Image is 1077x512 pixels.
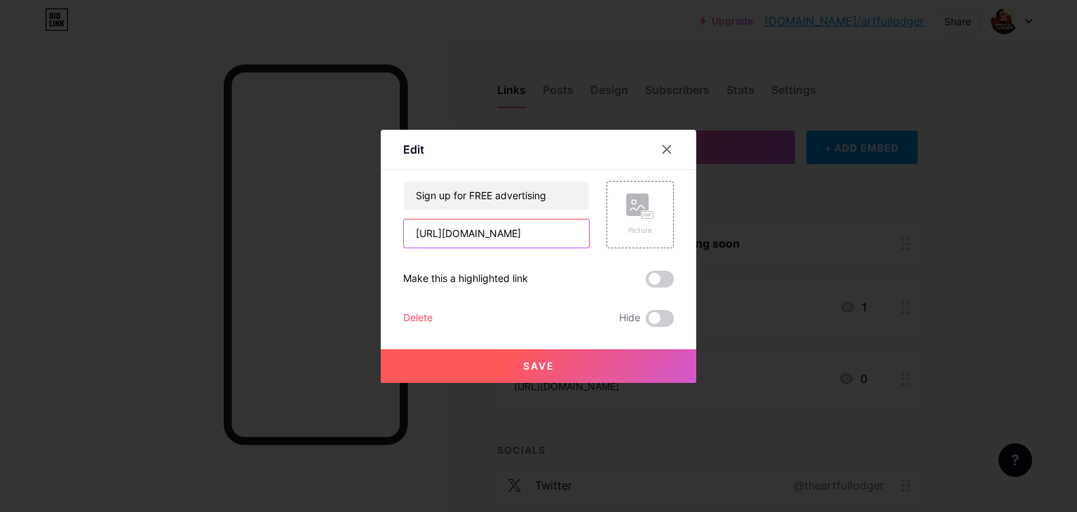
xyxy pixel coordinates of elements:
span: Save [523,360,555,372]
div: Edit [403,141,424,158]
button: Save [381,349,696,383]
div: Delete [403,310,433,327]
div: Make this a highlighted link [403,271,528,288]
div: Picture [626,225,654,236]
span: Hide [619,310,640,327]
input: Title [404,182,589,210]
input: URL [404,220,589,248]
